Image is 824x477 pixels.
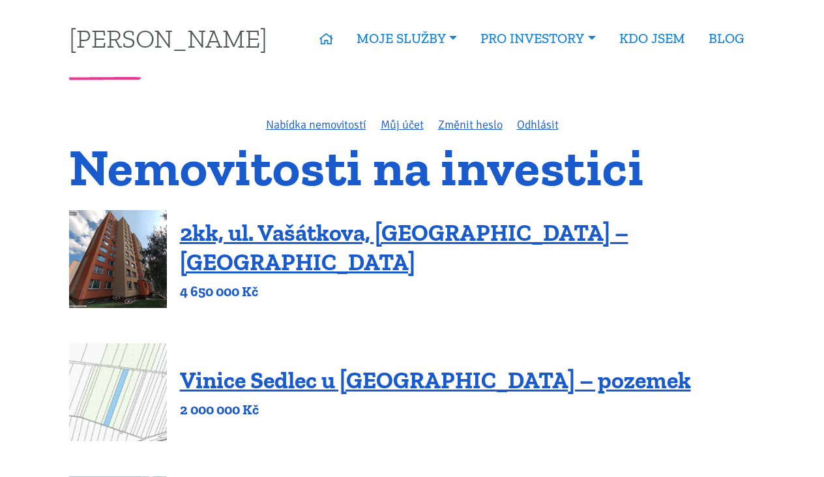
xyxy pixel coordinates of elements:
h1: Nemovitosti na investici [69,146,756,189]
p: 2 000 000 Kč [180,401,691,419]
a: PRO INVESTORY [469,23,607,54]
p: 4 650 000 Kč [180,283,756,301]
a: MOJE SLUŽBY [345,23,469,54]
a: KDO JSEM [608,23,697,54]
a: Nabídka nemovitostí [266,117,366,132]
a: Odhlásit [517,117,559,132]
a: Vinice Sedlec u [GEOGRAPHIC_DATA] – pozemek [180,366,691,394]
a: Můj účet [381,117,424,132]
a: BLOG [697,23,756,54]
a: Změnit heslo [438,117,503,132]
a: [PERSON_NAME] [69,25,267,51]
a: 2kk, ul. Vašátkova, [GEOGRAPHIC_DATA] – [GEOGRAPHIC_DATA] [180,219,628,276]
